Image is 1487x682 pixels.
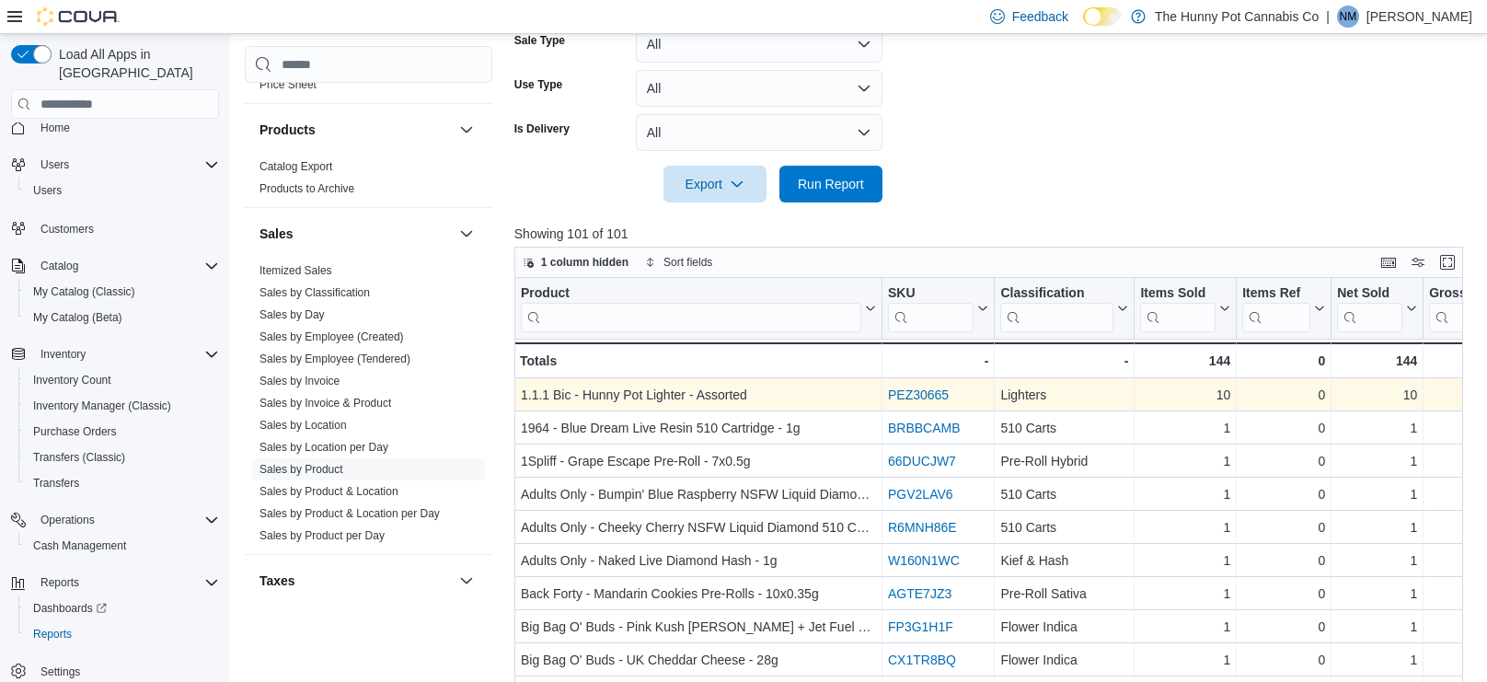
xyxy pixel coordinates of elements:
div: 1964 - Blue Dream Live Resin 510 Cartridge - 1g [521,417,876,439]
button: 1 column hidden [515,251,636,273]
div: Big Bag O' Buds - Pink Kush [PERSON_NAME] + Jet Fuel Pie - 28g [521,616,876,638]
a: CX1TR8BQ [888,653,956,667]
span: My Catalog (Classic) [26,281,219,303]
a: Customers [33,218,101,240]
span: Home [33,116,219,139]
span: Cash Management [26,535,219,557]
span: Transfers (Classic) [26,446,219,468]
button: Cash Management [18,533,226,559]
div: 1 [1140,417,1230,439]
button: Operations [4,507,226,533]
p: [PERSON_NAME] [1366,6,1472,28]
div: 1 [1337,483,1417,505]
div: Items Sold [1140,285,1216,332]
h3: Sales [259,225,294,243]
button: Classification [1000,285,1128,332]
button: Reports [33,572,86,594]
div: 0 [1242,350,1325,372]
button: Products [259,121,452,139]
div: Adults Only - Bumpin' Blue Raspberry NSFW Liquid Diamond 510 Cartridge - 1g [521,483,876,505]
span: Sales by Product & Location [259,484,398,499]
button: Run Report [779,166,882,202]
div: 0 [1242,384,1325,406]
div: Items Sold [1140,285,1216,303]
div: Flower Indica [1000,649,1128,671]
div: - [1000,350,1128,372]
a: Inventory Manager (Classic) [26,395,179,417]
div: 0 [1242,516,1325,538]
div: 0 [1242,483,1325,505]
a: Sales by Location [259,419,347,432]
a: Transfers (Classic) [26,446,133,468]
div: Classification [1000,285,1113,303]
div: Pre-Roll Sativa [1000,583,1128,605]
span: Inventory [40,347,86,362]
span: Dashboards [26,597,219,619]
button: Enter fullscreen [1436,251,1458,273]
span: Sales by Employee (Created) [259,329,404,344]
button: Inventory Count [18,367,226,393]
a: AGTE7JZ3 [888,586,951,601]
div: Pricing [245,74,492,103]
span: Inventory Count [26,369,219,391]
button: Keyboard shortcuts [1377,251,1400,273]
label: Sale Type [514,33,565,48]
p: The Hunny Pot Cannabis Co [1155,6,1319,28]
div: 1 [1140,549,1230,572]
a: Inventory Count [26,369,119,391]
div: Kief & Hash [1000,549,1128,572]
span: Inventory [33,343,219,365]
span: My Catalog (Beta) [33,310,122,325]
div: SKU [888,285,974,303]
span: Export [674,166,755,202]
div: 1 [1337,450,1417,472]
a: Users [26,179,69,202]
span: Catalog [40,259,78,273]
span: Itemized Sales [259,263,332,278]
button: Display options [1407,251,1429,273]
span: Sales by Product & Location per Day [259,506,440,521]
button: Transfers [18,470,226,496]
span: Inventory Manager (Classic) [26,395,219,417]
div: 0 [1242,649,1325,671]
h3: Products [259,121,316,139]
div: Adults Only - Cheeky Cherry NSFW Liquid Diamond 510 Cartridge - 1g [521,516,876,538]
a: Sales by Location per Day [259,441,388,454]
span: Users [40,157,69,172]
button: Catalog [33,255,86,277]
button: Catalog [4,253,226,279]
button: Home [4,114,226,141]
div: Pre-Roll Hybrid [1000,450,1128,472]
button: All [636,26,882,63]
div: Big Bag O' Buds - UK Cheddar Cheese - 28g [521,649,876,671]
button: Users [4,152,226,178]
div: 1 [1337,616,1417,638]
span: Catalog Export [259,159,332,174]
div: 0 [1242,583,1325,605]
div: 1 [1140,583,1230,605]
span: NM [1340,6,1357,28]
div: Nick Miszuk [1337,6,1359,28]
span: Feedback [1012,7,1068,26]
a: Sales by Employee (Tendered) [259,353,410,365]
button: Products [455,119,478,141]
button: Users [18,178,226,203]
span: Transfers (Classic) [33,450,125,465]
a: Dashboards [26,597,114,619]
p: | [1326,6,1330,28]
span: Reports [40,575,79,590]
div: Classification [1000,285,1113,332]
button: Purchase Orders [18,419,226,445]
button: My Catalog (Classic) [18,279,226,305]
button: Transfers (Classic) [18,445,226,470]
a: Reports [26,623,79,645]
button: Net Sold [1337,285,1417,332]
a: PGV2LAV6 [888,487,953,502]
span: Sort fields [663,255,712,270]
a: Sales by Invoice & Product [259,397,391,410]
div: Lighters [1000,384,1128,406]
div: 1 [1140,483,1230,505]
div: Back Forty - Mandarin Cookies Pre-Rolls - 10x0.35g [521,583,876,605]
span: Sales by Product [259,462,343,477]
button: Sales [259,225,452,243]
